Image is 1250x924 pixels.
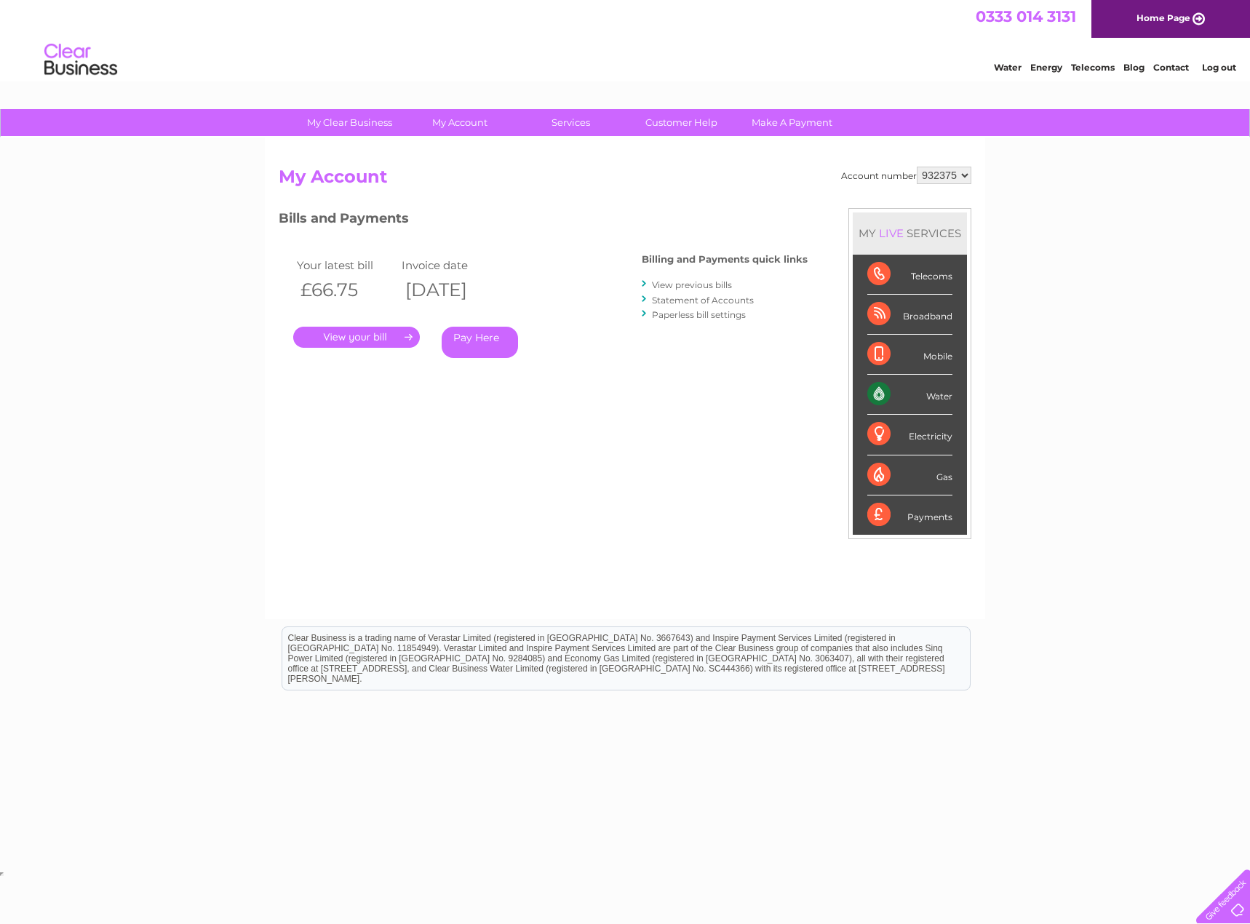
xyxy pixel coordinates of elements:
[398,255,503,275] td: Invoice date
[293,255,398,275] td: Your latest bill
[652,309,746,320] a: Paperless bill settings
[652,279,732,290] a: View previous bills
[867,255,952,295] div: Telecoms
[876,226,907,240] div: LIVE
[642,254,808,265] h4: Billing and Payments quick links
[290,109,410,136] a: My Clear Business
[293,275,398,305] th: £66.75
[652,295,754,306] a: Statement of Accounts
[1071,62,1115,73] a: Telecoms
[279,208,808,234] h3: Bills and Payments
[44,38,118,82] img: logo.png
[867,375,952,415] div: Water
[1123,62,1144,73] a: Blog
[867,415,952,455] div: Electricity
[841,167,971,184] div: Account number
[1030,62,1062,73] a: Energy
[976,7,1076,25] a: 0333 014 3131
[867,335,952,375] div: Mobile
[293,327,420,348] a: .
[1153,62,1189,73] a: Contact
[621,109,741,136] a: Customer Help
[853,212,967,254] div: MY SERVICES
[867,495,952,535] div: Payments
[282,8,970,71] div: Clear Business is a trading name of Verastar Limited (registered in [GEOGRAPHIC_DATA] No. 3667643...
[511,109,631,136] a: Services
[732,109,852,136] a: Make A Payment
[1202,62,1236,73] a: Log out
[867,455,952,495] div: Gas
[400,109,520,136] a: My Account
[867,295,952,335] div: Broadband
[442,327,518,358] a: Pay Here
[279,167,971,194] h2: My Account
[398,275,503,305] th: [DATE]
[994,62,1022,73] a: Water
